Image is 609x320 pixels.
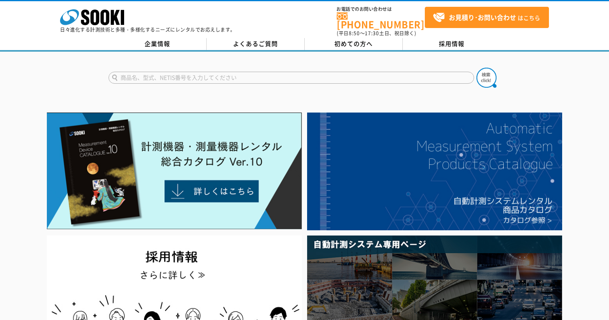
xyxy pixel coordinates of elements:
span: 8:50 [349,30,360,37]
strong: お見積り･お問い合わせ [449,12,516,22]
input: 商品名、型式、NETIS番号を入力してください [109,72,474,84]
span: 17:30 [365,30,379,37]
p: 日々進化する計測技術と多種・多様化するニーズにレンタルでお応えします。 [60,27,235,32]
span: 初めての方へ [334,39,373,48]
a: 企業情報 [109,38,207,50]
a: 初めての方へ [305,38,403,50]
span: はこちら [433,12,540,24]
a: 採用情報 [403,38,501,50]
span: お電話でのお問い合わせは [337,7,425,12]
img: btn_search.png [476,68,496,88]
a: よくあるご質問 [207,38,305,50]
img: 自動計測システムカタログ [307,113,562,230]
a: お見積り･お問い合わせはこちら [425,7,549,28]
img: Catalog Ver10 [47,113,302,229]
span: (平日 ～ 土日、祝日除く) [337,30,416,37]
a: [PHONE_NUMBER] [337,12,425,29]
